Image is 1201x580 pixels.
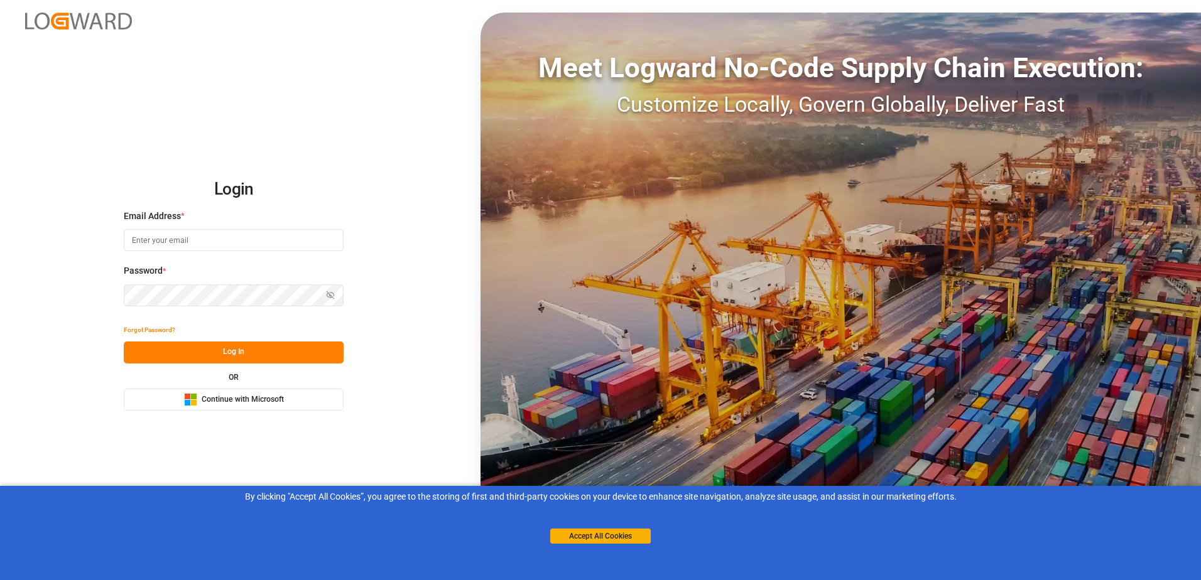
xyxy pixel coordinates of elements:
button: Accept All Cookies [550,529,651,544]
img: Logward_new_orange.png [25,13,132,30]
div: By clicking "Accept All Cookies”, you agree to the storing of first and third-party cookies on yo... [9,490,1192,503]
div: Meet Logward No-Code Supply Chain Execution: [481,47,1201,89]
span: Email Address [124,210,181,223]
span: Password [124,264,163,277]
small: OR [229,373,239,381]
button: Forgot Password? [124,320,175,341]
span: Continue with Microsoft [202,394,284,405]
input: Enter your email [124,229,344,251]
div: Customize Locally, Govern Globally, Deliver Fast [481,89,1201,121]
h2: Login [124,169,344,210]
button: Log In [124,341,344,363]
button: Continue with Microsoft [124,389,344,411]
